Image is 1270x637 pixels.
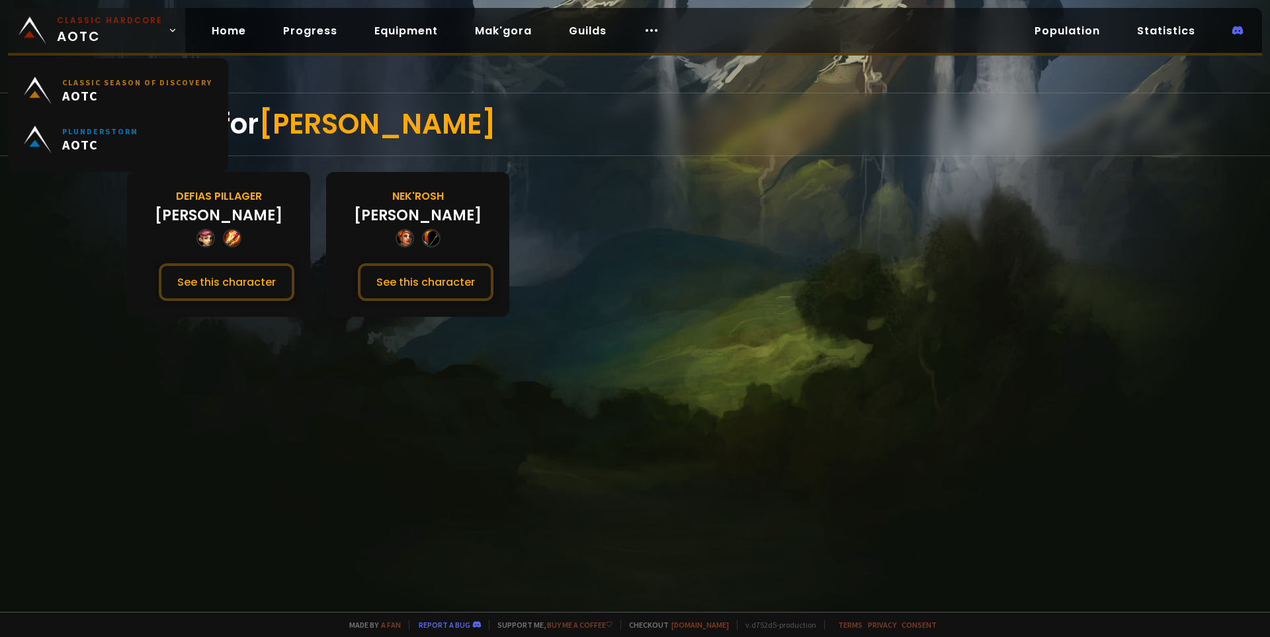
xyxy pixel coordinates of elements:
[155,204,282,226] div: [PERSON_NAME]
[419,620,470,630] a: Report a bug
[201,17,257,44] a: Home
[620,620,729,630] span: Checkout
[464,17,542,44] a: Mak'gora
[159,263,294,301] button: See this character
[547,620,613,630] a: Buy me a coffee
[259,105,496,144] span: [PERSON_NAME]
[62,126,138,136] small: Plunderstorm
[62,77,212,87] small: Classic Season of Discovery
[354,204,482,226] div: [PERSON_NAME]
[381,620,401,630] a: a fan
[358,263,493,301] button: See this character
[176,188,262,204] div: Defias Pillager
[868,620,896,630] a: Privacy
[489,620,613,630] span: Support me,
[62,87,212,104] span: AOTC
[558,17,617,44] a: Guilds
[273,17,348,44] a: Progress
[341,620,401,630] span: Made by
[62,136,138,153] span: AOTC
[1024,17,1111,44] a: Population
[16,115,220,164] a: PlunderstormAOTC
[57,15,163,46] span: AOTC
[902,620,937,630] a: Consent
[1126,17,1206,44] a: Statistics
[57,15,163,26] small: Classic Hardcore
[392,188,444,204] div: Nek'Rosh
[671,620,729,630] a: [DOMAIN_NAME]
[838,620,863,630] a: Terms
[16,66,220,115] a: Classic Season of DiscoveryAOTC
[8,8,185,53] a: Classic HardcoreAOTC
[737,620,816,630] span: v. d752d5 - production
[364,17,448,44] a: Equipment
[127,93,1143,155] div: Result for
